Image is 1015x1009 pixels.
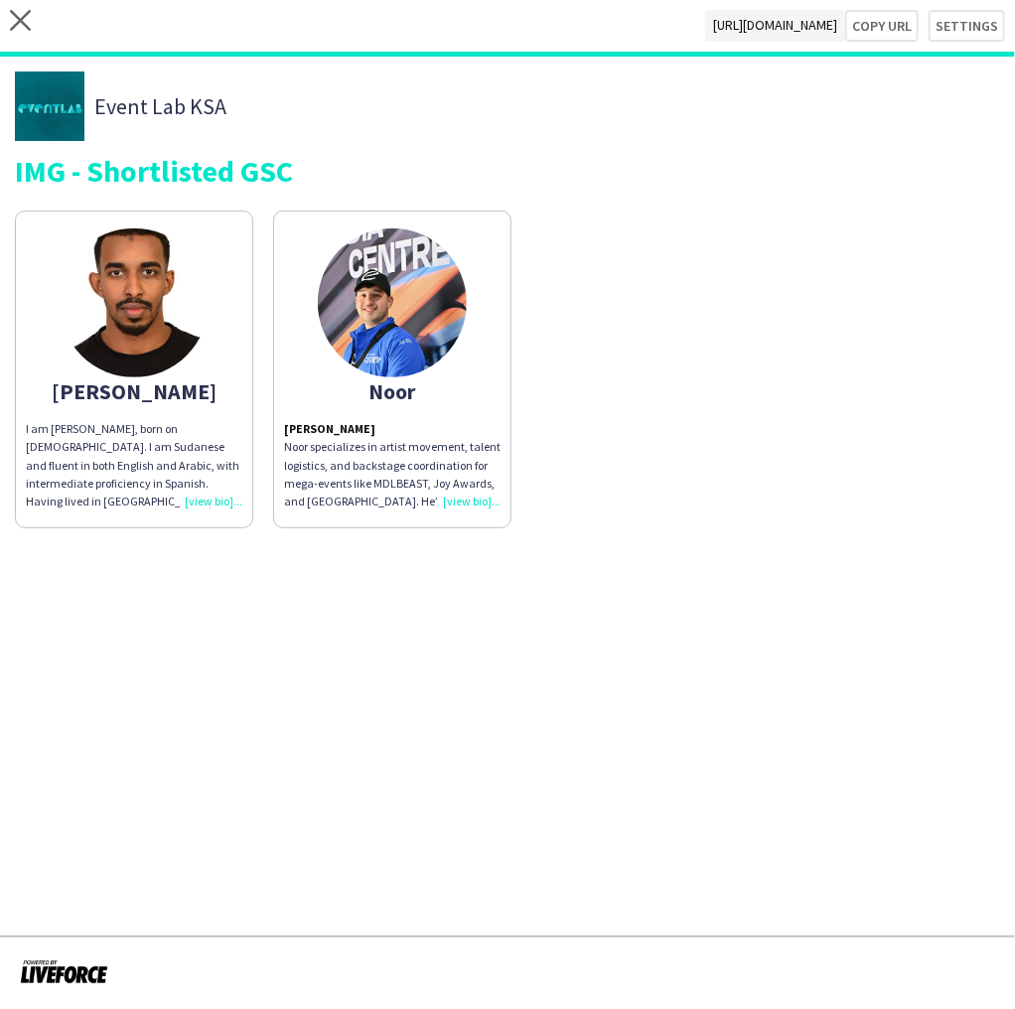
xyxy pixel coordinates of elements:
[705,10,845,42] span: [URL][DOMAIN_NAME]
[929,10,1005,42] button: Settings
[15,156,1000,186] div: IMG - Shortlisted GSC
[60,228,209,377] img: thumb-65edc0a14a65d.jpeg
[20,957,108,985] img: Powered by Liveforce
[94,97,226,115] span: Event Lab KSA
[26,420,242,510] div: I am [PERSON_NAME], born on [DEMOGRAPHIC_DATA]. I am Sudanese and fluent in both English and Arab...
[284,438,501,510] p: Noor specializes in artist movement, talent logistics, and backstage coordination for mega-events...
[318,228,467,377] img: thumb-fa1c4c54-e990-4644-912e-17e2d0763888.jpg
[845,10,919,42] button: Copy url
[15,72,84,141] img: thumb-8f0c301f-14b3-400f-a6ce-f205957da0b3.jpg
[284,421,375,436] strong: [PERSON_NAME]
[284,382,501,400] div: Noor
[26,382,242,400] div: [PERSON_NAME]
